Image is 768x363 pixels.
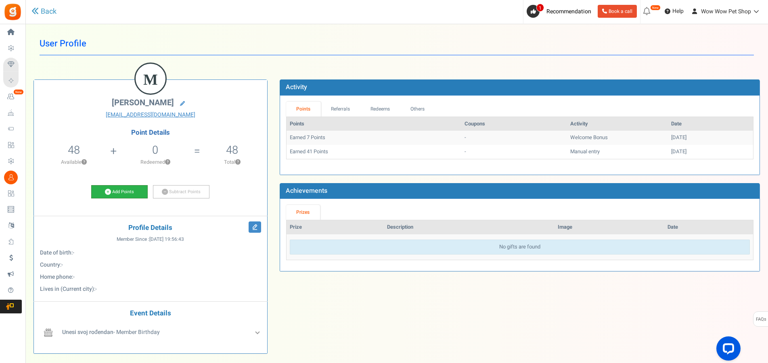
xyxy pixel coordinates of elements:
h1: User Profile [40,32,754,55]
b: Activity [286,82,307,92]
b: Date of birth [40,248,71,257]
span: Manual entry [570,148,600,155]
em: New [650,5,661,10]
th: Points [287,117,461,131]
span: Help [670,7,684,15]
th: Prize [287,220,384,234]
span: Wow Wow Pet Shop [701,7,751,16]
div: No gifts are found [290,240,750,255]
a: Add Points [91,185,148,199]
a: Redeems [360,102,400,117]
span: 48 [68,142,80,158]
a: New [3,90,22,104]
button: ? [235,160,241,165]
span: 1 [536,4,544,12]
span: Recommendation [546,7,591,16]
td: - [461,145,567,159]
th: Date [668,117,753,131]
th: Description [384,220,555,234]
a: Subtract Points [153,185,209,199]
p: : [40,249,261,257]
p: Total [201,159,263,166]
td: - [461,131,567,145]
h4: Point Details [34,129,267,136]
p: Redeemed [117,159,193,166]
td: Earned 41 Points [287,145,461,159]
figcaption: M [136,64,165,95]
a: Referrals [321,102,360,117]
b: Lives in (Current city) [40,285,94,293]
a: Others [400,102,435,117]
a: 1 Recommendation [527,5,594,18]
h4: Profile Details [40,224,261,232]
th: Activity [567,117,668,131]
a: [EMAIL_ADDRESS][DOMAIN_NAME] [40,111,261,119]
span: - [73,273,75,281]
span: - [61,261,63,269]
th: Date [664,220,753,234]
em: New [13,89,24,95]
button: ? [82,160,87,165]
span: [DATE] 19:56:43 [149,236,184,243]
a: Help [661,5,687,18]
b: Achievements [286,186,327,196]
h5: 0 [152,144,158,156]
th: Coupons [461,117,567,131]
p: : [40,285,261,293]
img: Gratisfaction [4,3,22,21]
div: [DATE] [671,134,750,142]
a: Prizes [286,205,320,220]
span: [PERSON_NAME] [112,97,174,108]
div: [DATE] [671,148,750,156]
p: Available [38,159,109,166]
th: Image [555,220,664,234]
span: - [95,285,97,293]
span: FAQs [755,312,766,327]
h5: 48 [226,144,238,156]
p: : [40,273,261,281]
button: ? [165,160,170,165]
i: Edit Profile [249,221,261,233]
p: : [40,261,261,269]
td: Welcome Bonus [567,131,668,145]
span: - [73,248,74,257]
span: - Member Birthday [62,328,160,336]
b: Unesi svoj rođendan [62,328,113,336]
h4: Event Details [40,310,261,317]
td: Earned 7 Points [287,131,461,145]
b: Country [40,261,60,269]
span: Member Since : [117,236,184,243]
a: Book a call [598,5,637,18]
a: Points [286,102,321,117]
b: Home phone [40,273,72,281]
